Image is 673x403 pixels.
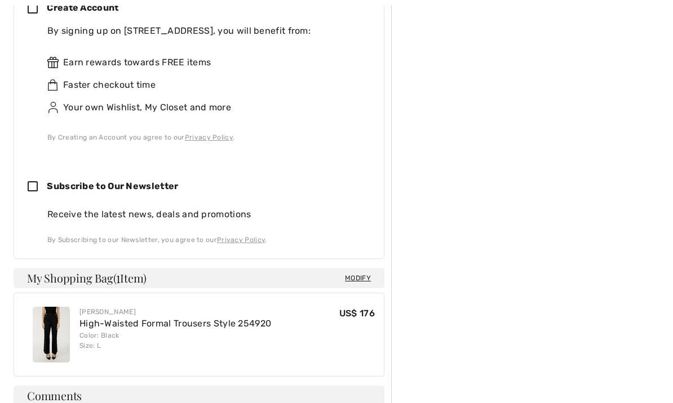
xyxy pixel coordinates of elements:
div: Earn rewards towards FREE items [47,56,361,69]
span: ( Item) [113,270,147,285]
img: rewards.svg [47,57,59,68]
h4: My Shopping Bag [14,268,384,288]
div: Color: Black Size: L [79,330,271,351]
div: By Creating an Account you agree to our . [47,132,361,142]
div: By Subscribing to our Newsletter, you agree to our . [47,235,370,245]
a: High-Waisted Formal Trousers Style 254920 [79,318,271,329]
span: US$ 176 [339,308,375,319]
span: Modify [345,272,371,284]
a: Privacy Policy [185,133,233,141]
span: Subscribe to Our Newsletter [47,181,178,191]
div: By signing up on [STREET_ADDRESS], you will benefit from: [47,24,361,38]
div: Receive the latest news, deals and promotions [47,208,370,221]
div: Your own Wishlist, My Closet and more [47,101,361,114]
img: ownWishlist.svg [47,102,59,113]
div: [PERSON_NAME] [79,307,271,317]
span: Create Account [47,2,118,13]
a: Privacy Policy [217,236,265,244]
div: Faster checkout time [47,78,361,92]
span: 1 [116,270,120,284]
img: High-Waisted Formal Trousers Style 254920 [33,307,70,362]
img: faster.svg [47,79,59,91]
